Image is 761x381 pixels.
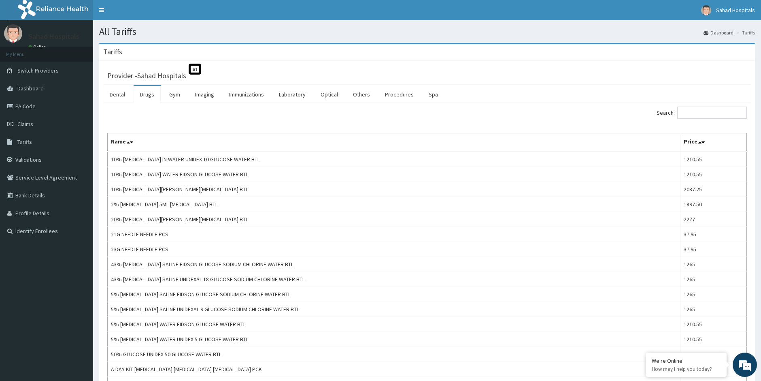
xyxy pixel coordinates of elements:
[680,302,747,317] td: 1265
[223,86,270,103] a: Immunizations
[28,44,48,50] a: Online
[108,287,680,302] td: 5% [MEDICAL_DATA] SALINE FIDSON GLUCOSE SODIUM CHLORINE WATER BTL
[680,167,747,182] td: 1210.55
[107,72,186,79] h3: Provider - Sahad Hospitals
[680,227,747,242] td: 37.95
[99,26,755,37] h1: All Tariffs
[108,347,680,362] td: 50% GLUCOSE UNIDEX 50 GLUCOSE WATER BTL
[108,317,680,332] td: 5% [MEDICAL_DATA] WATER FIDSON GLUCOSE WATER BTL
[108,152,680,167] td: 10% [MEDICAL_DATA] IN WATER UNIDEX 10 GLUCOSE WATER BTL
[314,86,344,103] a: Optical
[4,221,154,250] textarea: Type your message and hit 'Enter'
[652,366,721,372] p: How may I help you today?
[42,45,136,56] div: Chat with us now
[677,107,747,119] input: Search:
[4,24,22,43] img: User Image
[108,197,680,212] td: 2% [MEDICAL_DATA] 5ML [MEDICAL_DATA] BTL
[272,86,312,103] a: Laboratory
[680,133,747,152] th: Price
[680,152,747,167] td: 1210.55
[108,302,680,317] td: 5% [MEDICAL_DATA] SALINE UNIDEXAL 9 GLUCOSE SODIUM CHLORINE WATER BTL
[103,48,122,56] h3: Tariffs
[108,257,680,272] td: 43% [MEDICAL_DATA] SALINE FIDSON GLUCOSE SODIUM CHLORINE WATER BTL
[108,167,680,182] td: 10% [MEDICAL_DATA] WATER FIDSON GLUCOSE WATER BTL
[680,272,747,287] td: 1265
[680,332,747,347] td: 1210.55
[17,120,33,128] span: Claims
[716,6,755,14] span: Sahad Hospitals
[680,197,747,212] td: 1897.50
[108,182,680,197] td: 10% [MEDICAL_DATA][PERSON_NAME][MEDICAL_DATA] BTL
[189,64,201,75] span: St
[652,357,721,364] div: We're Online!
[17,85,44,92] span: Dashboard
[108,272,680,287] td: 43% [MEDICAL_DATA] SALINE UNIDEXAL 18 GLUCOSE SODIUM CHLORINE WATER BTL
[680,242,747,257] td: 37.95
[103,86,132,103] a: Dental
[108,242,680,257] td: 23G NEEDLE NEEDLE PCS
[680,212,747,227] td: 2277
[108,133,680,152] th: Name
[163,86,187,103] a: Gym
[734,29,755,36] li: Tariffs
[108,212,680,227] td: 20% [MEDICAL_DATA][PERSON_NAME][MEDICAL_DATA] BTL
[657,107,747,119] label: Search:
[378,86,420,103] a: Procedures
[701,5,711,15] img: User Image
[17,138,32,146] span: Tariffs
[189,86,221,103] a: Imaging
[680,317,747,332] td: 1210.55
[134,86,161,103] a: Drugs
[680,287,747,302] td: 1265
[108,362,680,377] td: A DAY KIT [MEDICAL_DATA] [MEDICAL_DATA] [MEDICAL_DATA] PCK
[108,332,680,347] td: 5% [MEDICAL_DATA] WATER UNIDEX 5 GLUCOSE WATER BTL
[47,102,112,184] span: We're online!
[680,257,747,272] td: 1265
[680,182,747,197] td: 2087.25
[108,227,680,242] td: 21G NEEDLE NEEDLE PCS
[28,33,79,40] p: Sahad Hospitals
[704,29,733,36] a: Dashboard
[422,86,444,103] a: Spa
[680,347,747,362] td: 1043.63
[133,4,152,24] div: Minimize live chat window
[15,41,33,61] img: d_794563401_company_1708531726252_794563401
[17,67,59,74] span: Switch Providers
[346,86,376,103] a: Others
